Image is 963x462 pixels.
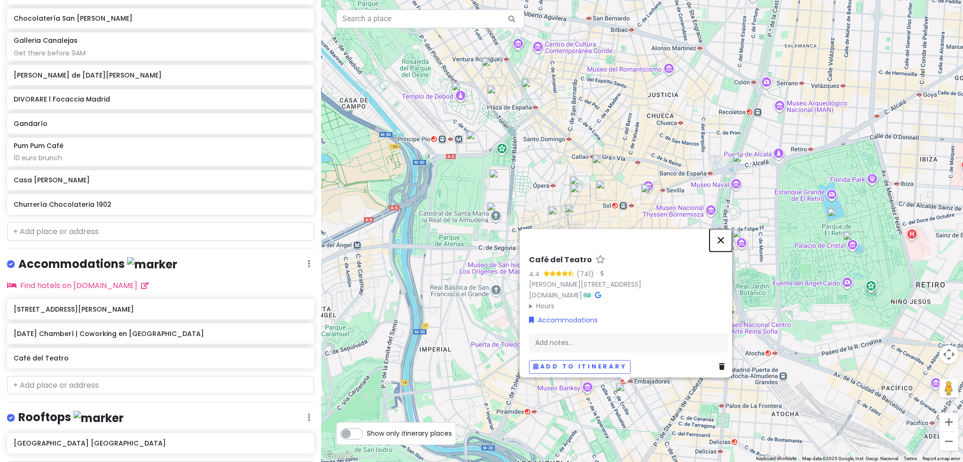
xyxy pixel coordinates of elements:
[14,49,307,57] div: Get there before 9AM
[7,376,314,395] input: + Add place or address
[521,78,542,99] div: Hotel Riu Plaza España
[548,206,568,227] div: Mercado de San Miguel
[584,292,591,298] i: Tripadvisor
[594,270,603,279] div: ·
[487,85,507,106] div: Cerralbo Museum
[73,411,124,425] img: marker
[14,14,307,23] h6: Chocolatería San [PERSON_NAME]
[367,428,452,439] span: Show only itinerary places
[14,95,307,103] h6: DIVORARE l Focaccia Madrid
[756,455,797,462] button: Keyboard shortcuts
[529,255,728,311] div: ·
[641,184,662,204] div: Galleria Canalejas
[592,155,613,175] div: Calle de Rompelanzas
[18,410,124,425] h4: Rooftops
[14,200,307,209] h6: Churrería Chocolateria 1902
[616,383,636,403] div: Café del Teatro
[596,180,616,201] div: Casa Labra
[7,222,314,241] input: + Add place or address
[529,280,641,289] a: [PERSON_NAME][STREET_ADDRESS]
[596,255,605,265] a: Star place
[14,329,307,338] h6: [DATE] Chamberí | Coworking en [GEOGRAPHIC_DATA]
[14,154,307,162] div: 10 euro brunch
[14,141,63,150] h6: Pum Pum Café
[565,204,585,225] div: Plaza Mayor
[529,255,592,265] h6: Café del Teatro
[127,257,177,272] img: marker
[14,36,78,45] h6: Galleria Canalejas
[529,333,728,352] div: Add notes...
[18,257,177,272] h4: Accommodations
[14,71,307,79] h6: [PERSON_NAME] de [DATE][PERSON_NAME]
[324,450,355,462] img: Google
[529,360,631,374] button: Add to itinerary
[576,269,594,279] div: (741)
[710,229,732,251] button: Close
[14,176,307,184] h6: Casa [PERSON_NAME]
[595,292,601,298] i: Google Maps
[529,269,544,279] div: 4.4
[529,301,728,311] summary: Hours
[939,379,958,398] button: Drag Pegman onto the map to open Street View
[14,119,307,128] h6: Gandarío
[732,229,753,250] div: Museo Nacional del Prado
[14,439,307,447] h6: [GEOGRAPHIC_DATA] [GEOGRAPHIC_DATA]
[904,456,917,461] a: Terms (opens in new tab)
[14,305,307,313] h6: [STREET_ADDRESS][PERSON_NAME]
[733,153,753,174] div: CentroCentro
[923,456,960,461] a: Report a map error
[827,208,848,228] div: El Retiro Park
[570,184,591,204] div: Chocolatería San Ginés
[481,57,502,78] div: The Fix - Café de Especialidad
[939,432,958,451] button: Zoom out
[939,345,958,364] button: Map camera controls
[451,82,472,102] div: Temple of Debod
[719,361,728,372] a: Delete place
[529,290,582,300] a: [DOMAIN_NAME]
[324,450,355,462] a: Open this area in Google Maps (opens a new window)
[487,202,507,223] div: Catedral de Santa María la Real de la Almudena
[7,280,149,291] a: Find hotels on [DOMAIN_NAME]
[529,315,598,325] a: Accommodations
[466,131,487,151] div: The Social Hub Madrid
[14,354,307,362] h6: Café del Teatro
[939,413,958,431] button: Zoom in
[569,176,590,196] div: Churrería Chocolateria 1902
[489,169,510,190] div: Royal Palace of Madrid
[843,231,864,252] div: Palacio de Cristal
[802,456,898,461] span: Map data ©2025 Google, Inst. Geogr. Nacional
[336,9,524,28] input: Search a place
